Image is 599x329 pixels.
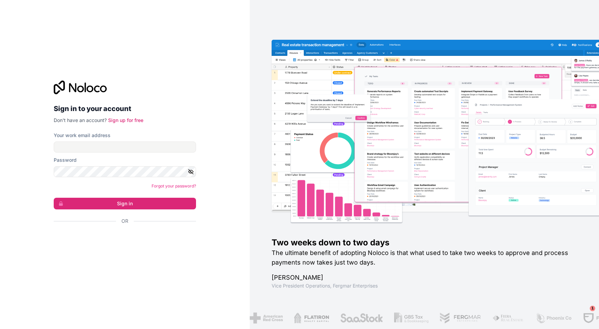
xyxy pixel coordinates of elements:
[272,237,577,248] h1: Two weeks down to two days
[394,313,429,324] img: /assets/gbstax-C-GtDUiK.png
[272,282,577,289] h1: Vice President Operations , Fergmar Enterprises
[152,183,196,188] a: Forgot your password?
[340,313,383,324] img: /assets/saastock-C6Zbiodz.png
[535,313,572,324] img: /assets/phoenix-BREaitsQ.png
[272,248,577,267] h2: The ultimate benefit of adopting Noloco is that what used to take two weeks to approve and proces...
[54,102,196,115] h2: Sign in to your account
[272,273,577,282] h1: [PERSON_NAME]
[492,313,524,324] img: /assets/fiera-fwj2N5v4.png
[54,132,110,139] label: Your work email address
[54,198,196,209] button: Sign in
[249,313,282,324] img: /assets/american-red-cross-BAupjrZR.png
[54,157,77,163] label: Password
[121,218,128,224] span: Or
[54,232,191,247] div: Sign in with Google. Opens in new tab
[590,306,595,311] span: 1
[54,117,107,123] span: Don't have an account?
[439,313,481,324] img: /assets/fergmar-CudnrXN5.png
[54,142,196,153] input: Email address
[50,232,194,247] iframe: Sign in with Google Button
[108,117,143,123] a: Sign up for free
[576,306,592,322] iframe: Intercom live chat
[294,313,329,324] img: /assets/flatiron-C8eUkumj.png
[54,166,196,177] input: Password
